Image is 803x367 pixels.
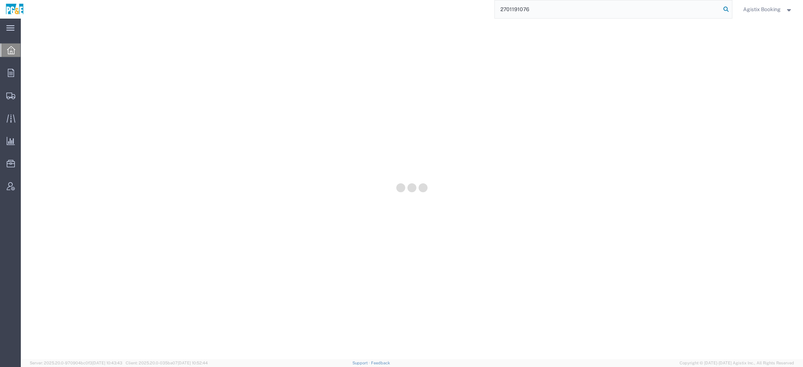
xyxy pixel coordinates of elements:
[743,5,793,14] button: Agistix Booking
[352,361,371,365] a: Support
[495,0,721,18] input: Search for shipment number, reference number
[178,361,208,365] span: [DATE] 10:52:44
[371,361,390,365] a: Feedback
[92,361,122,365] span: [DATE] 10:43:43
[743,5,781,13] span: Agistix Booking
[30,361,122,365] span: Server: 2025.20.0-970904bc0f3
[5,4,24,15] img: logo
[126,361,208,365] span: Client: 2025.20.0-035ba07
[680,360,794,366] span: Copyright © [DATE]-[DATE] Agistix Inc., All Rights Reserved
